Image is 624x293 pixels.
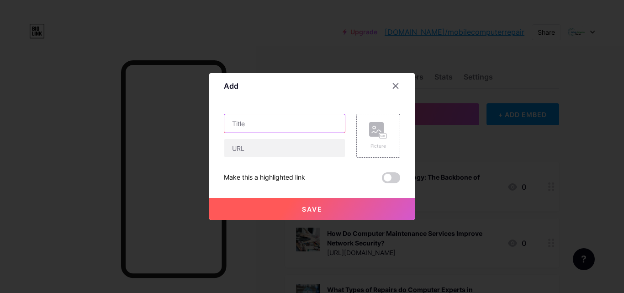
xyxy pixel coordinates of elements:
input: URL [224,139,345,157]
div: Picture [369,143,387,149]
button: Save [209,198,415,220]
input: Title [224,114,345,133]
div: Add [224,80,238,91]
div: Make this a highlighted link [224,172,305,183]
span: Save [302,205,323,213]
